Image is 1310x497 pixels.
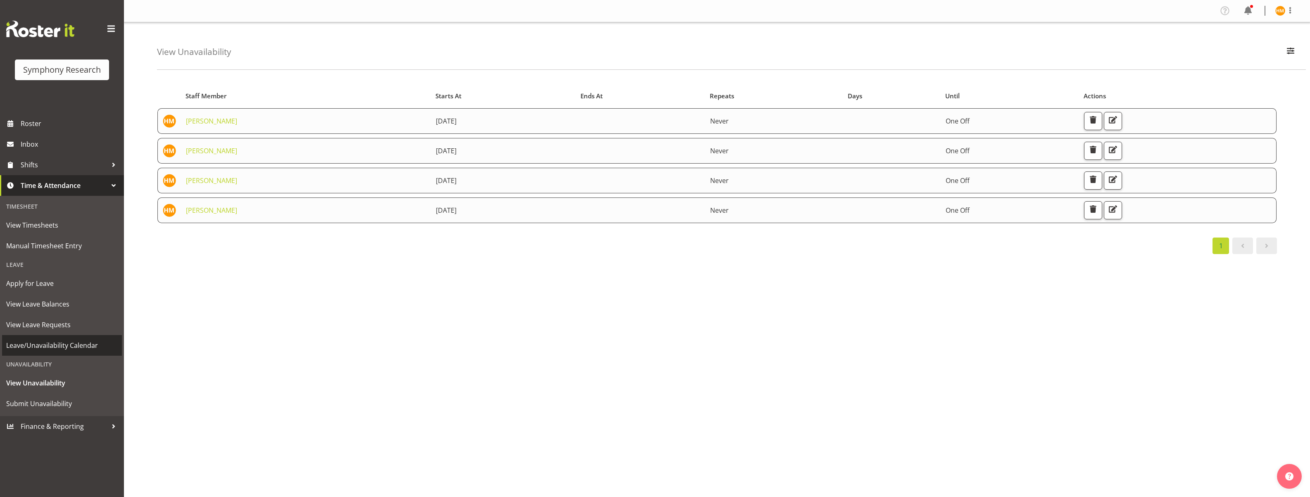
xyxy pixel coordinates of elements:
span: View Leave Requests [6,319,118,331]
img: henry-moors10149.jpg [163,114,176,128]
a: [PERSON_NAME] [186,176,237,185]
span: Never [710,117,729,126]
span: Never [710,176,729,185]
span: Roster [21,117,120,130]
a: Submit Unavailability [2,393,122,414]
div: Unavailability [2,356,122,373]
span: Days [848,91,862,101]
span: Inbox [21,138,120,150]
div: Symphony Research [23,64,101,76]
span: One Off [946,206,970,215]
span: Shifts [21,159,107,171]
span: One Off [946,176,970,185]
span: One Off [946,117,970,126]
span: [DATE] [436,176,456,185]
span: Manual Timesheet Entry [6,240,118,252]
img: help-xxl-2.png [1285,472,1293,480]
a: View Leave Requests [2,314,122,335]
span: View Leave Balances [6,298,118,310]
span: [DATE] [436,117,456,126]
div: Timesheet [2,198,122,215]
img: henry-moors10149.jpg [163,144,176,157]
span: [DATE] [436,206,456,215]
span: Leave/Unavailability Calendar [6,339,118,352]
span: View Timesheets [6,219,118,231]
img: henry-moors10149.jpg [163,174,176,187]
span: Starts At [435,91,461,101]
span: Never [710,206,729,215]
div: Leave [2,256,122,273]
button: Edit Unavailability [1104,112,1122,130]
span: Repeats [710,91,734,101]
a: [PERSON_NAME] [186,146,237,155]
button: Delete Unavailability [1084,112,1102,130]
a: View Leave Balances [2,294,122,314]
span: [DATE] [436,146,456,155]
span: Apply for Leave [6,277,118,290]
span: Staff Member [185,91,227,101]
span: View Unavailability [6,377,118,389]
button: Delete Unavailability [1084,201,1102,219]
span: Actions [1084,91,1106,101]
a: View Unavailability [2,373,122,393]
img: Rosterit website logo [6,21,74,37]
a: [PERSON_NAME] [186,117,237,126]
button: Delete Unavailability [1084,142,1102,160]
a: Manual Timesheet Entry [2,235,122,256]
span: Never [710,146,729,155]
a: Apply for Leave [2,273,122,294]
button: Delete Unavailability [1084,171,1102,190]
span: Submit Unavailability [6,397,118,410]
a: [PERSON_NAME] [186,206,237,215]
a: View Timesheets [2,215,122,235]
span: Time & Attendance [21,179,107,192]
h4: View Unavailability [157,47,231,57]
span: Until [945,91,960,101]
span: One Off [946,146,970,155]
img: henry-moors10149.jpg [1275,6,1285,16]
a: Leave/Unavailability Calendar [2,335,122,356]
button: Edit Unavailability [1104,171,1122,190]
span: Finance & Reporting [21,420,107,433]
button: Edit Unavailability [1104,142,1122,160]
span: Ends At [580,91,603,101]
button: Edit Unavailability [1104,201,1122,219]
img: henry-moors10149.jpg [163,204,176,217]
button: Filter Employees [1282,43,1299,61]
